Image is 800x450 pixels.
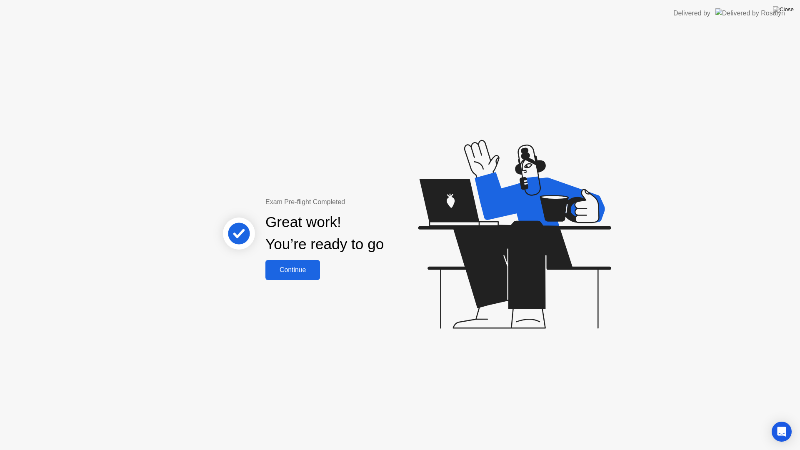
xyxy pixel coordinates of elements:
div: Delivered by [673,8,710,18]
div: Exam Pre-flight Completed [265,197,437,207]
img: Delivered by Rosalyn [715,8,785,18]
div: Continue [268,266,317,274]
button: Continue [265,260,320,280]
div: Great work! You’re ready to go [265,211,384,255]
img: Close [773,6,794,13]
div: Open Intercom Messenger [772,422,792,442]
